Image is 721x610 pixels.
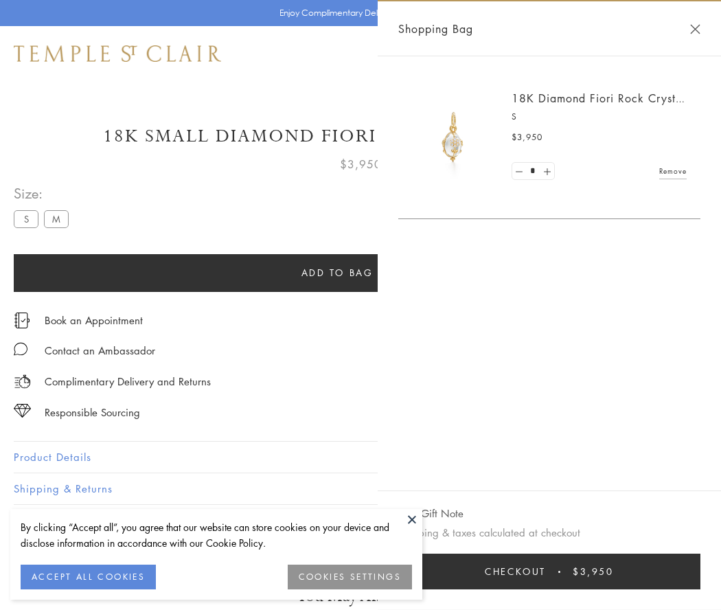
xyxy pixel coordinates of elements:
[14,254,661,292] button: Add to bag
[412,96,494,179] img: P51889-E11FIORI
[690,24,700,34] button: Close Shopping Bag
[45,313,143,328] a: Book an Appointment
[14,182,74,205] span: Size:
[14,313,30,328] img: icon_appointment.svg
[301,265,374,280] span: Add to bag
[398,505,463,522] button: Add Gift Note
[44,210,69,227] label: M
[21,519,412,551] div: By clicking “Accept all”, you agree that our website can store cookies on your device and disclos...
[14,505,707,536] button: Gifting
[14,442,707,473] button: Product Details
[14,124,707,148] h1: 18K Small Diamond Fiori Rock Crystal Amulet
[659,163,687,179] a: Remove
[45,373,211,390] p: Complimentary Delivery and Returns
[45,404,140,421] div: Responsible Sourcing
[398,524,700,541] p: Shipping & taxes calculated at checkout
[512,110,687,124] p: S
[340,155,382,173] span: $3,950
[14,210,38,227] label: S
[573,564,614,579] span: $3,950
[14,404,31,418] img: icon_sourcing.svg
[45,342,155,359] div: Contact an Ambassador
[14,373,31,390] img: icon_delivery.svg
[14,473,707,504] button: Shipping & Returns
[485,564,546,579] span: Checkout
[288,565,412,589] button: COOKIES SETTINGS
[21,565,156,589] button: ACCEPT ALL COOKIES
[398,20,473,38] span: Shopping Bag
[279,6,435,20] p: Enjoy Complimentary Delivery & Returns
[14,342,27,356] img: MessageIcon-01_2.svg
[14,45,221,62] img: Temple St. Clair
[512,163,526,180] a: Set quantity to 0
[540,163,553,180] a: Set quantity to 2
[512,131,542,144] span: $3,950
[398,554,700,589] button: Checkout $3,950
